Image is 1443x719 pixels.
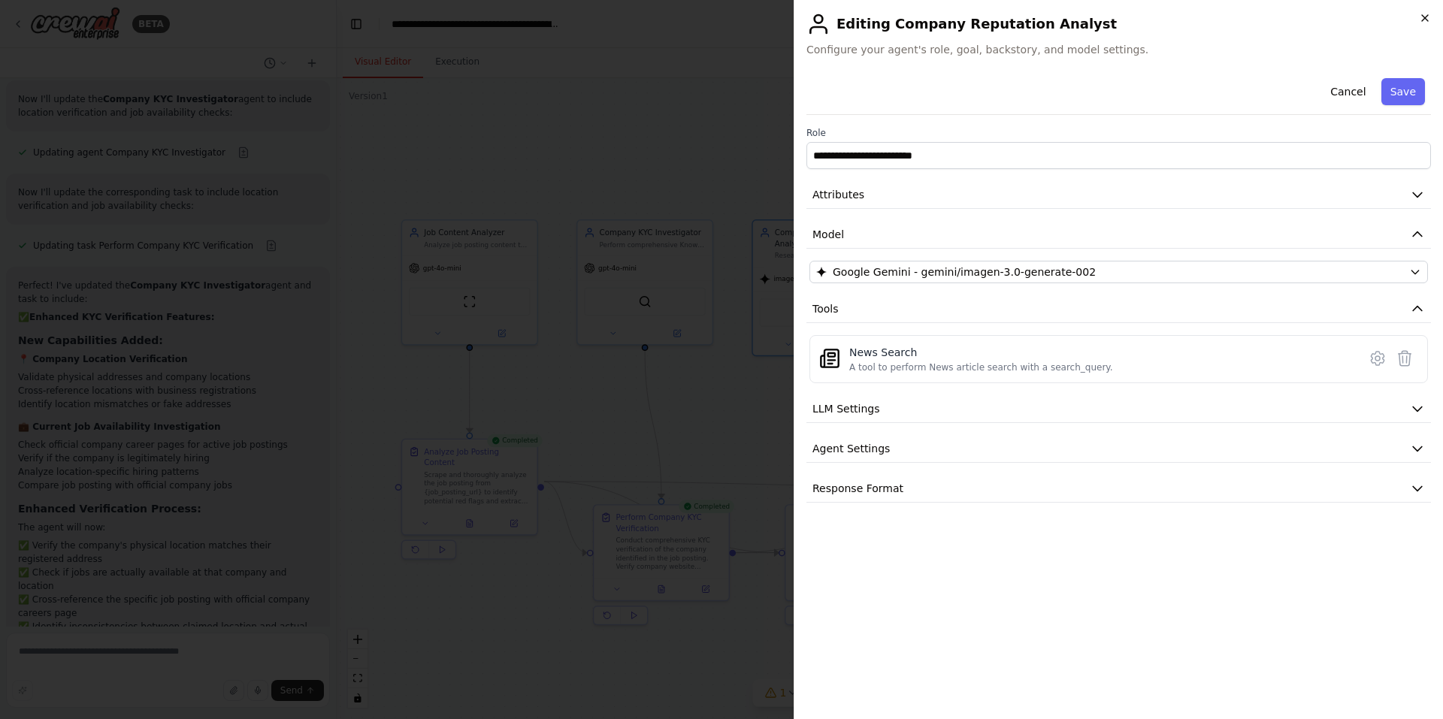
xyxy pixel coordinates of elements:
button: Delete tool [1391,345,1418,372]
button: Tools [806,295,1431,323]
button: Configure tool [1364,345,1391,372]
span: Tools [812,301,839,316]
button: Save [1381,78,1425,105]
button: Model [806,221,1431,249]
button: LLM Settings [806,395,1431,423]
button: Attributes [806,181,1431,209]
button: Response Format [806,475,1431,503]
label: Role [806,127,1431,139]
span: Response Format [812,481,903,496]
button: Google Gemini - gemini/imagen-3.0-generate-002 [809,261,1428,283]
h2: Editing Company Reputation Analyst [806,12,1431,36]
span: Configure your agent's role, goal, backstory, and model settings. [806,42,1431,57]
span: LLM Settings [812,401,880,416]
button: Cancel [1321,78,1375,105]
img: SerplyNewsSearchTool [819,348,840,369]
span: Agent Settings [812,441,890,456]
span: Attributes [812,187,864,202]
span: Model [812,227,844,242]
span: Google Gemini - gemini/imagen-3.0-generate-002 [833,264,1096,279]
div: News Search [849,345,1113,360]
button: Agent Settings [806,435,1431,463]
div: A tool to perform News article search with a search_query. [849,361,1113,373]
